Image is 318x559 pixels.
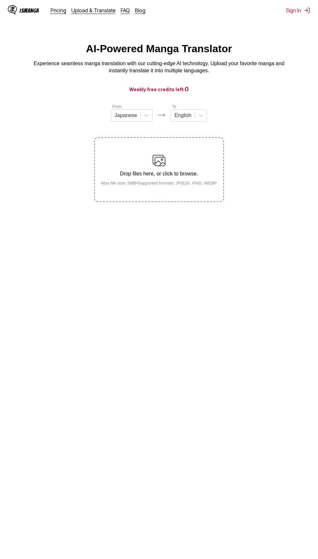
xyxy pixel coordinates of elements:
label: From [112,104,121,109]
img: IsManga Logo [8,5,17,14]
a: Upload & Translate [71,7,116,14]
p: Drop files here, or click to browse. [96,171,222,177]
a: Pricing [51,7,66,14]
button: Sign In [286,7,310,14]
img: Languages icon [158,111,165,119]
div: IsManga [19,7,39,14]
a: Blog [135,7,145,14]
h3: Weekly free credits left: [16,85,302,93]
img: Sign out [304,7,310,14]
p: Experience seamless manga translation with our cutting-edge AI technology. Upload your favorite m... [29,60,289,75]
a: IsManga LogoIsManga [8,5,51,16]
small: Max file size: 5MB • Supported formats: JP(E)G, PNG, WEBP [96,181,222,185]
h1: AI-Powered Manga Translator [86,43,232,55]
label: To [172,104,176,109]
a: FAQ [121,7,130,14]
span: 0 [185,86,189,92]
